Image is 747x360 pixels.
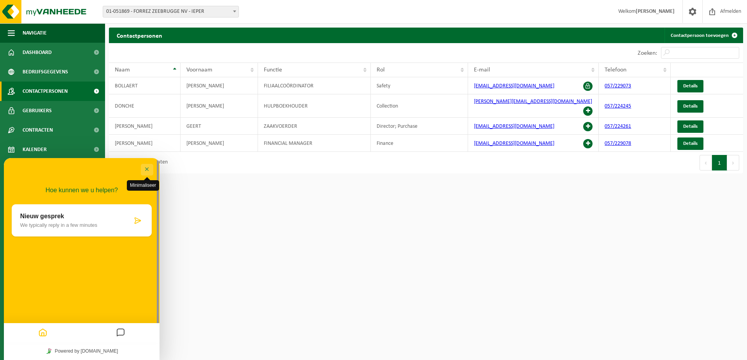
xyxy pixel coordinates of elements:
[605,67,626,73] span: Telefoon
[474,99,592,104] a: [PERSON_NAME][EMAIL_ADDRESS][DOMAIN_NAME]
[39,188,117,198] a: Powered by [DOMAIN_NAME]
[23,101,52,120] span: Gebruikers
[42,190,48,196] img: Tawky_16x16.svg
[677,137,703,150] a: Details
[181,94,258,118] td: [PERSON_NAME]
[605,141,631,146] a: 057/229078
[23,62,68,82] span: Bedrijfsgegevens
[683,141,698,146] span: Details
[605,83,631,89] a: 057/229073
[474,67,490,73] span: E-mail
[605,123,631,129] a: 057/224261
[636,9,675,14] strong: [PERSON_NAME]
[258,77,371,94] td: FILIAALCOÖRDINATOR
[23,82,68,101] span: Contactpersonen
[109,94,181,118] td: DONCHE
[186,67,212,73] span: Voornaam
[712,155,727,170] button: 1
[677,120,703,133] a: Details
[181,135,258,152] td: [PERSON_NAME]
[109,118,181,135] td: [PERSON_NAME]
[23,23,47,43] span: Navigatie
[103,6,238,17] span: 01-051869 - FORREZ ZEEBRUGGE NV - IEPER
[258,94,371,118] td: HULPBOEKHOUDER
[700,155,712,170] button: Previous
[638,50,657,56] label: Zoeken:
[371,94,468,118] td: Collection
[109,77,181,94] td: BOLLAERT
[32,167,46,183] button: Home
[727,155,739,170] button: Next
[23,43,52,62] span: Dashboard
[371,118,468,135] td: Director; Purchase
[683,124,698,129] span: Details
[23,140,47,159] span: Kalender
[474,123,554,129] a: [EMAIL_ADDRESS][DOMAIN_NAME]
[109,135,181,152] td: [PERSON_NAME]
[264,67,282,73] span: Functie
[258,135,371,152] td: FINANCIAL MANAGER
[474,141,554,146] a: [EMAIL_ADDRESS][DOMAIN_NAME]
[665,28,742,43] a: Contactpersoon toevoegen
[474,83,554,89] a: [EMAIL_ADDRESS][DOMAIN_NAME]
[23,120,53,140] span: Contracten
[110,167,123,183] button: Messages
[605,103,631,109] a: 057/224245
[113,156,168,170] div: 1 tot 4 van 4 resultaten
[258,118,371,135] td: ZAAKVOERDER
[181,77,258,94] td: [PERSON_NAME]
[683,104,698,109] span: Details
[377,67,385,73] span: Rol
[677,100,703,113] a: Details
[371,135,468,152] td: Finance
[371,77,468,94] td: Safety
[677,80,703,92] a: Details
[4,158,160,360] iframe: chat widget
[115,67,130,73] span: Naam
[109,28,170,43] h2: Contactpersonen
[683,83,698,89] span: Details
[103,6,239,17] span: 01-051869 - FORREZ ZEEBRUGGE NV - IEPER
[181,118,258,135] td: GEERT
